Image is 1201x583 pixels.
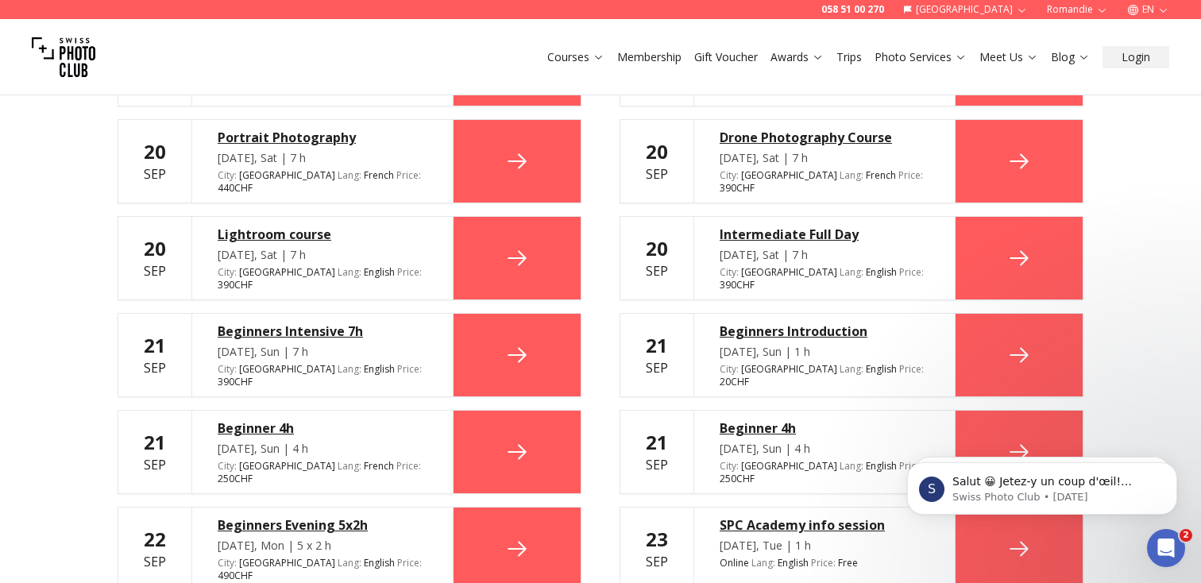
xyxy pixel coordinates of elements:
[32,25,95,89] img: Swiss photo club
[611,46,688,68] button: Membership
[338,168,361,182] span: Lang :
[218,265,237,279] span: City :
[694,49,758,65] a: Gift Voucher
[364,363,395,376] span: English
[218,441,427,457] div: [DATE], Sun | 4 h
[646,333,668,377] div: Sep
[778,557,809,569] span: English
[1180,529,1192,542] span: 2
[218,515,427,535] a: Beginners Evening 5x2h
[898,168,923,182] span: Price :
[688,46,764,68] button: Gift Voucher
[720,265,739,279] span: City :
[646,527,668,571] div: Sep
[338,459,361,473] span: Lang :
[720,266,929,291] div: [GEOGRAPHIC_DATA] 390 CHF
[1045,46,1096,68] button: Blog
[144,138,166,164] b: 20
[397,556,422,569] span: Price :
[821,3,884,16] a: 058 51 00 270
[836,49,862,65] a: Trips
[218,266,427,291] div: [GEOGRAPHIC_DATA] 390 CHF
[1103,46,1169,68] button: Login
[770,49,824,65] a: Awards
[144,236,166,280] div: Sep
[144,430,166,474] div: Sep
[720,247,929,263] div: [DATE], Sat | 7 h
[218,247,427,263] div: [DATE], Sat | 7 h
[883,429,1201,540] iframe: Intercom notifications message
[720,128,929,147] a: Drone Photography Course
[646,138,668,164] b: 20
[720,225,929,244] a: Intermediate Full Day
[720,557,929,569] div: Online Free
[720,460,929,485] div: [GEOGRAPHIC_DATA] 250 CHF
[751,556,775,569] span: Lang :
[720,515,929,535] a: SPC Academy info session
[720,322,929,341] a: Beginners Introduction
[218,419,427,438] a: Beginner 4h
[840,265,863,279] span: Lang :
[144,333,166,377] div: Sep
[866,460,897,473] span: English
[218,538,427,554] div: [DATE], Mon | 5 x 2 h
[720,169,929,195] div: [GEOGRAPHIC_DATA] 390 CHF
[218,225,427,244] a: Lightroom course
[720,150,929,166] div: [DATE], Sat | 7 h
[218,557,427,582] div: [GEOGRAPHIC_DATA] 490 CHF
[979,49,1038,65] a: Meet Us
[720,459,739,473] span: City :
[144,526,166,552] b: 22
[218,363,427,388] div: [GEOGRAPHIC_DATA] 390 CHF
[720,363,929,388] div: [GEOGRAPHIC_DATA] 20 CHF
[646,430,668,474] div: Sep
[396,459,421,473] span: Price :
[646,429,668,455] b: 21
[646,332,668,358] b: 21
[866,363,897,376] span: English
[646,236,668,280] div: Sep
[144,235,166,261] b: 20
[218,168,237,182] span: City :
[866,266,897,279] span: English
[218,459,237,473] span: City :
[617,49,682,65] a: Membership
[840,362,863,376] span: Lang :
[218,128,427,147] a: Portrait Photography
[875,49,967,65] a: Photo Services
[144,332,166,358] b: 21
[397,362,422,376] span: Price :
[338,265,361,279] span: Lang :
[144,139,166,183] div: Sep
[720,419,929,438] a: Beginner 4h
[541,46,611,68] button: Courses
[364,266,395,279] span: English
[218,322,427,341] a: Beginners Intensive 7h
[899,362,924,376] span: Price :
[218,150,427,166] div: [DATE], Sat | 7 h
[547,49,604,65] a: Courses
[218,556,237,569] span: City :
[840,168,863,182] span: Lang :
[720,344,929,360] div: [DATE], Sun | 1 h
[840,459,863,473] span: Lang :
[364,557,395,569] span: English
[1051,49,1090,65] a: Blog
[720,168,739,182] span: City :
[218,344,427,360] div: [DATE], Sun | 7 h
[646,139,668,183] div: Sep
[364,460,394,473] span: French
[338,556,361,569] span: Lang :
[364,169,394,182] span: French
[218,460,427,485] div: [GEOGRAPHIC_DATA] 250 CHF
